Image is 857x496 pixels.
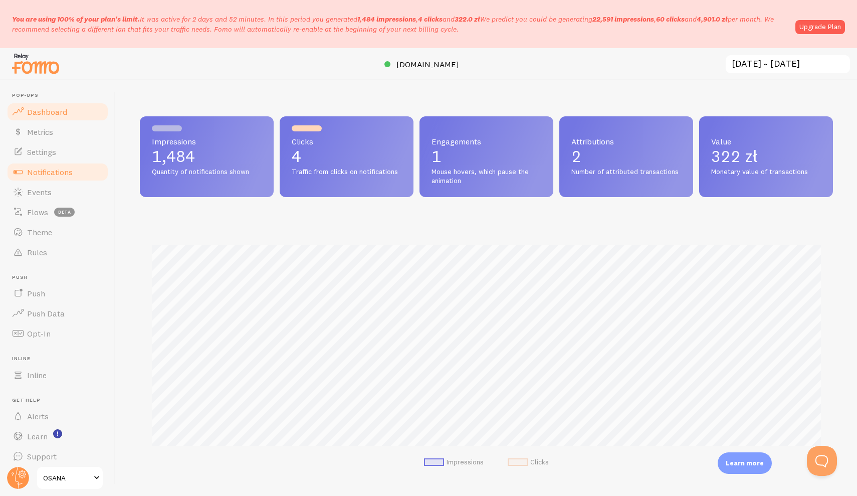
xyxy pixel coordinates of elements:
span: Get Help [12,397,109,404]
span: Alerts [27,411,49,421]
b: 22,591 impressions [592,15,654,24]
span: Mouse hovers, which pause the animation [432,168,541,185]
a: Upgrade Plan [795,20,845,34]
span: Rules [27,247,47,257]
a: Learn [6,426,109,446]
a: Theme [6,222,109,242]
b: 1,484 impressions [357,15,416,24]
span: Learn [27,431,48,441]
span: Inline [27,370,47,380]
span: Theme [27,227,52,237]
a: Dashboard [6,102,109,122]
span: You are using 100% of your plan's limit. [12,15,140,24]
b: 4 clicks [418,15,443,24]
p: 4 [292,148,401,164]
a: Support [6,446,109,466]
span: Attributions [571,137,681,145]
a: Inline [6,365,109,385]
span: Push [27,288,45,298]
a: Opt-In [6,323,109,344]
a: Flows beta [6,202,109,222]
span: Inline [12,356,109,362]
span: Push [12,274,109,281]
div: Learn more [718,452,772,474]
span: Metrics [27,127,53,137]
b: 322.0 zł [455,15,480,24]
span: Push Data [27,308,65,318]
span: Monetary value of transactions [711,168,821,177]
a: Events [6,182,109,202]
b: 4,901.0 zł [697,15,728,24]
span: Engagements [432,137,541,145]
a: Rules [6,242,109,262]
span: Support [27,451,57,461]
svg: <p>Watch New Feature Tutorials!</p> [53,429,62,438]
span: Dashboard [27,107,67,117]
span: Clicks [292,137,401,145]
span: Value [711,137,821,145]
span: Impressions [152,137,262,145]
p: 1,484 [152,148,262,164]
span: Notifications [27,167,73,177]
span: beta [54,208,75,217]
p: Learn more [726,458,764,468]
span: Flows [27,207,48,217]
span: OSANA [43,472,91,484]
p: 2 [571,148,681,164]
img: fomo-relay-logo-orange.svg [11,51,61,76]
a: Notifications [6,162,109,182]
span: Settings [27,147,56,157]
span: Opt-In [27,328,51,339]
p: It was active for 2 days and 52 minutes. In this period you generated We predict you could be gen... [12,14,789,34]
span: , and [357,15,480,24]
iframe: Help Scout Beacon - Open [807,446,837,476]
span: Pop-ups [12,92,109,99]
li: Clicks [508,458,549,467]
a: Push Data [6,303,109,323]
a: OSANA [36,466,104,490]
a: Settings [6,142,109,162]
span: Events [27,187,52,197]
b: 60 clicks [656,15,685,24]
span: 322 zł [711,146,758,166]
a: Metrics [6,122,109,142]
span: Number of attributed transactions [571,168,681,177]
span: Quantity of notifications shown [152,168,262,177]
a: Alerts [6,406,109,426]
span: , and [592,15,728,24]
a: Push [6,283,109,303]
p: 1 [432,148,541,164]
span: Traffic from clicks on notifications [292,168,401,177]
li: Impressions [424,458,484,467]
